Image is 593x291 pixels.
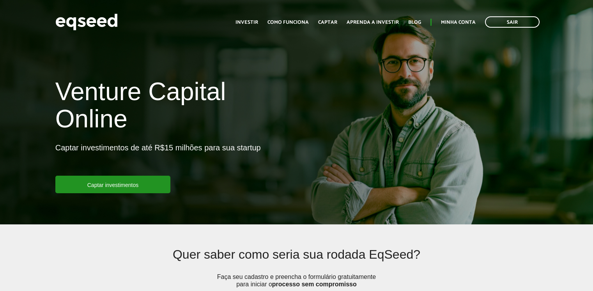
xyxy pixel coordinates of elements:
h1: Venture Capital Online [55,78,291,137]
p: Captar investimentos de até R$15 milhões para sua startup [55,143,261,176]
h2: Quer saber como seria sua rodada EqSeed? [105,248,489,273]
strong: processo sem compromisso [272,281,357,287]
img: EqSeed [55,12,118,32]
a: Aprenda a investir [347,20,399,25]
a: Minha conta [441,20,476,25]
a: Captar [318,20,337,25]
a: Como funciona [267,20,309,25]
a: Investir [235,20,258,25]
a: Sair [485,16,540,28]
a: Blog [408,20,421,25]
a: Captar investimentos [55,176,171,193]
